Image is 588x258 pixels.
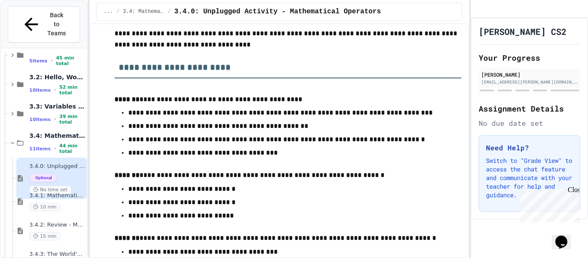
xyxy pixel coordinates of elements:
[59,143,85,154] span: 44 min total
[3,3,59,55] div: Chat with us now!Close
[486,143,573,153] h3: Need Help?
[479,25,566,37] h1: [PERSON_NAME] CS2
[486,156,573,199] p: Switch to "Grade View" to access the chat feature and communicate with your teacher for help and ...
[29,192,85,199] span: 3.4.1: Mathematical Operators
[29,87,51,93] span: 10 items
[552,224,579,249] iframe: chat widget
[481,71,578,78] div: [PERSON_NAME]
[29,232,60,240] span: 15 min
[29,163,85,170] span: 3.4.0: Unplugged Activity - Mathematical Operators
[174,6,381,17] span: 3.4.0: Unplugged Activity - Mathematical Operators
[104,8,113,15] span: ...
[29,73,85,81] span: 3.2: Hello, World!
[29,203,60,211] span: 10 min
[481,79,578,85] div: [EMAIL_ADDRESS][PERSON_NAME][DOMAIN_NAME]
[29,58,47,64] span: 5 items
[8,6,80,43] button: Back to Teams
[29,251,85,258] span: 3.4.3: The World's Worst Farmers Market
[56,55,85,66] span: 45 min total
[59,114,85,125] span: 39 min total
[29,132,85,140] span: 3.4: Mathematical Operators
[168,8,171,15] span: /
[479,118,580,128] div: No due date set
[479,52,580,64] h2: Your Progress
[29,103,85,110] span: 3.3: Variables and Data Types
[29,117,51,122] span: 10 items
[116,8,119,15] span: /
[29,146,51,152] span: 11 items
[29,174,57,182] span: Optional
[59,84,85,96] span: 52 min total
[46,11,67,38] span: Back to Teams
[54,116,56,123] span: •
[29,186,71,194] span: No time set
[517,186,579,223] iframe: chat widget
[29,221,85,229] span: 3.4.2: Review - Mathematical Operators
[54,145,56,152] span: •
[479,103,580,115] h2: Assignment Details
[123,8,164,15] span: 3.4: Mathematical Operators
[54,87,56,93] span: •
[51,57,53,64] span: •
